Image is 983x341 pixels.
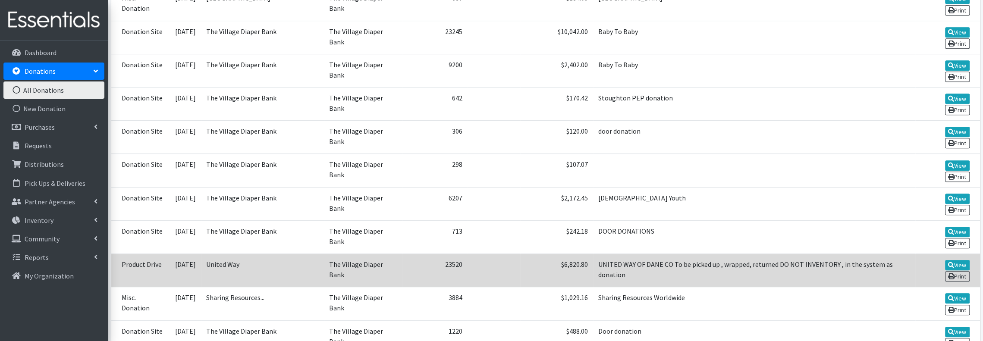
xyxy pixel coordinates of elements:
td: [DATE] [170,121,201,154]
td: [DATE] [170,187,201,220]
td: $2,402.00 [520,54,593,87]
td: The Village Diaper Bank [324,87,402,120]
a: View [945,293,970,303]
a: View [945,60,970,71]
a: View [945,94,970,104]
a: Print [945,105,970,115]
td: The Village Diaper Bank [324,187,402,220]
a: Reports [3,249,104,266]
td: The Village Diaper Bank [324,21,402,54]
td: $242.18 [520,220,593,253]
a: Print [945,72,970,82]
td: 3884 [402,287,468,320]
p: Purchases [25,123,55,131]
td: United Way [201,254,324,287]
td: $6,820.80 [520,254,593,287]
td: Donation Site [111,187,170,220]
td: $2,172.45 [520,187,593,220]
a: All Donations [3,81,104,99]
td: $107.07 [520,154,593,187]
td: The Village Diaper Bank [201,21,324,54]
p: My Organization [25,272,74,280]
td: The Village Diaper Bank [324,287,402,320]
td: door donation [593,121,915,154]
td: [DATE] [170,54,201,87]
a: Print [945,38,970,49]
td: UNITED WAY OF DANE CO To be picked up , wrapped, returned DO NOT INVENTORY , in the system as don... [593,254,915,287]
td: [DEMOGRAPHIC_DATA] Youth [593,187,915,220]
td: The Village Diaper Bank [324,54,402,87]
a: Inventory [3,212,104,229]
td: 23520 [402,254,468,287]
td: [DATE] [170,154,201,187]
td: Sharing Resources Worldwide [593,287,915,320]
a: Print [945,305,970,315]
a: My Organization [3,267,104,285]
td: [DATE] [170,254,201,287]
a: Print [945,205,970,215]
td: $1,029.16 [520,287,593,320]
td: Donation Site [111,87,170,120]
td: Misc. Donation [111,287,170,320]
a: Print [945,5,970,16]
td: The Village Diaper Bank [324,254,402,287]
img: HumanEssentials [3,6,104,34]
td: The Village Diaper Bank [201,121,324,154]
a: Pick Ups & Deliveries [3,175,104,192]
td: The Village Diaper Bank [324,121,402,154]
a: Dashboard [3,44,104,61]
a: Print [945,238,970,248]
td: $170.42 [520,87,593,120]
p: Inventory [25,216,53,225]
a: Distributions [3,156,104,173]
a: New Donation [3,100,104,117]
td: The Village Diaper Bank [201,154,324,187]
td: 23245 [402,21,468,54]
a: Donations [3,63,104,80]
a: Print [945,138,970,148]
td: 306 [402,121,468,154]
p: Pick Ups & Deliveries [25,179,85,188]
td: 713 [402,220,468,253]
a: Community [3,230,104,247]
a: View [945,160,970,171]
td: Product Drive [111,254,170,287]
a: View [945,227,970,237]
p: Community [25,235,60,243]
td: 9200 [402,54,468,87]
td: $120.00 [520,121,593,154]
td: Donation Site [111,154,170,187]
td: The Village Diaper Bank [201,187,324,220]
p: Dashboard [25,48,57,57]
a: View [945,27,970,38]
td: $10,042.00 [520,21,593,54]
p: Distributions [25,160,64,169]
td: [DATE] [170,87,201,120]
td: The Village Diaper Bank [201,220,324,253]
td: The Village Diaper Bank [324,154,402,187]
td: Baby To Baby [593,54,915,87]
td: DOOR DONATIONS [593,220,915,253]
td: Baby To Baby [593,21,915,54]
td: [DATE] [170,220,201,253]
a: View [945,194,970,204]
a: Print [945,172,970,182]
a: View [945,327,970,337]
td: 298 [402,154,468,187]
td: 6207 [402,187,468,220]
td: The Village Diaper Bank [201,54,324,87]
td: 642 [402,87,468,120]
a: Requests [3,137,104,154]
p: Reports [25,253,49,262]
td: [DATE] [170,287,201,320]
td: Donation Site [111,54,170,87]
td: Sharing Resources... [201,287,324,320]
td: [DATE] [170,21,201,54]
p: Partner Agencies [25,197,75,206]
a: View [945,260,970,270]
a: Print [945,271,970,282]
td: Stoughton PEP donation [593,87,915,120]
td: Donation Site [111,21,170,54]
p: Requests [25,141,52,150]
p: Donations [25,67,56,75]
